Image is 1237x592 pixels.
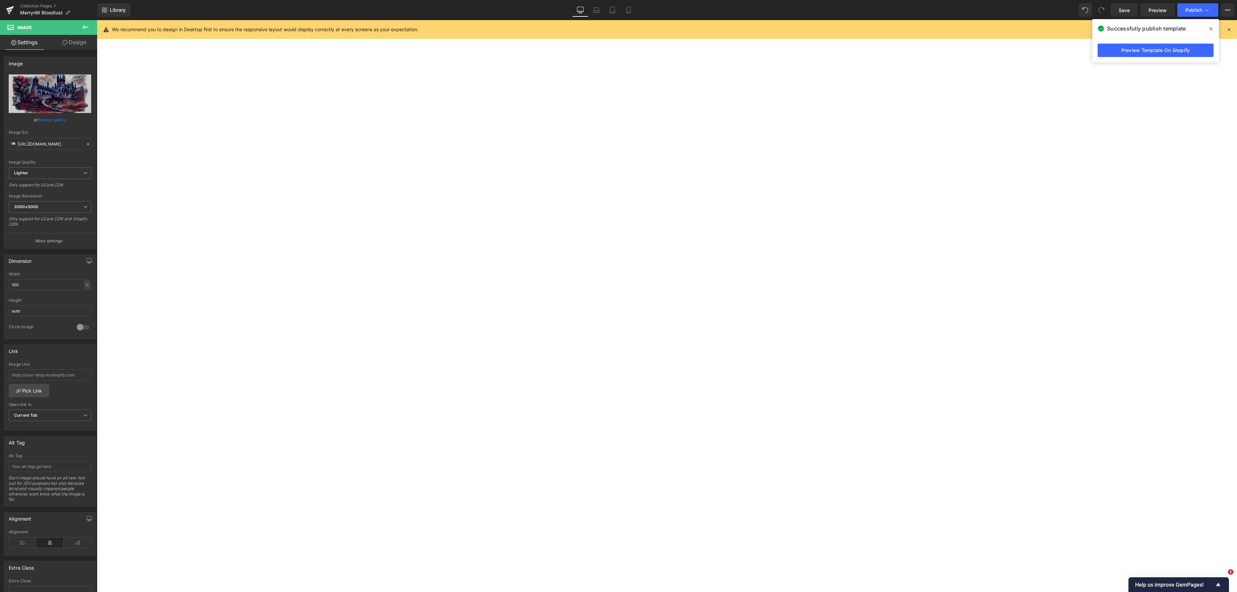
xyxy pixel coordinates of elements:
[1228,569,1233,575] span: 1
[9,345,18,354] div: Link
[9,116,91,123] div: or
[4,233,96,249] button: More settings
[14,204,38,209] b: 3000x3000
[1095,3,1108,17] button: Redo
[9,272,91,277] div: Width
[9,254,32,264] div: Dimension
[9,436,25,446] div: Alt Tag
[9,454,91,458] div: Alt Tag
[14,413,38,418] b: Current Tab
[36,238,62,244] p: More settings
[9,461,91,472] input: Your alt tags go here
[1177,3,1218,17] button: Publish
[1185,7,1202,13] span: Publish
[14,170,28,175] b: Lighter
[1107,24,1186,33] span: Successfully publish template
[572,3,588,17] a: Desktop
[621,3,637,17] a: Mobile
[9,530,91,534] div: Alignment
[9,182,91,192] div: Only support for UCare CDN
[1119,7,1130,14] span: Save
[38,114,66,126] a: Browse gallery
[110,7,126,13] span: Library
[1214,569,1230,585] iframe: Intercom live chat
[9,57,23,66] div: Image
[1135,582,1214,588] span: Help us improve GemPages!
[84,280,90,289] div: %
[1221,3,1234,17] button: More
[9,402,91,407] div: Open link In
[20,10,63,15] span: MerrynW Bloodlust
[9,561,34,571] div: Extra Class
[9,369,91,380] input: https://your-shop.myshopify.com
[9,130,91,135] div: Image Src
[9,324,70,331] div: Circle Image
[9,138,91,150] input: Link
[1141,3,1175,17] a: Preview
[9,298,91,303] div: Height
[9,216,91,231] div: Only support for UCare CDN and Shopify CDN
[9,512,31,522] div: Alignment
[1098,44,1214,57] a: Preview Template On Shopify
[1149,7,1167,14] span: Preview
[1135,581,1222,589] button: Show survey - Help us improve GemPages!
[604,3,621,17] a: Tablet
[9,384,49,397] a: Pick Link
[9,160,91,165] div: Image Quality
[112,26,418,33] p: We recommend you to design in Desktop first to ensure the responsive layout would display correct...
[9,475,91,507] div: Each image should have an alt text. Not just for SEO purposes but also because blind and visually...
[9,579,91,583] div: Extra Class
[97,3,130,17] a: New Library
[9,305,91,316] input: auto
[9,194,91,198] div: Image Resolution
[1079,3,1092,17] button: Undo
[17,25,32,30] span: Image
[20,3,97,9] a: Collection Pages
[9,279,91,290] input: auto
[50,35,99,50] a: Design
[588,3,604,17] a: Laptop
[9,362,91,367] div: Image Link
